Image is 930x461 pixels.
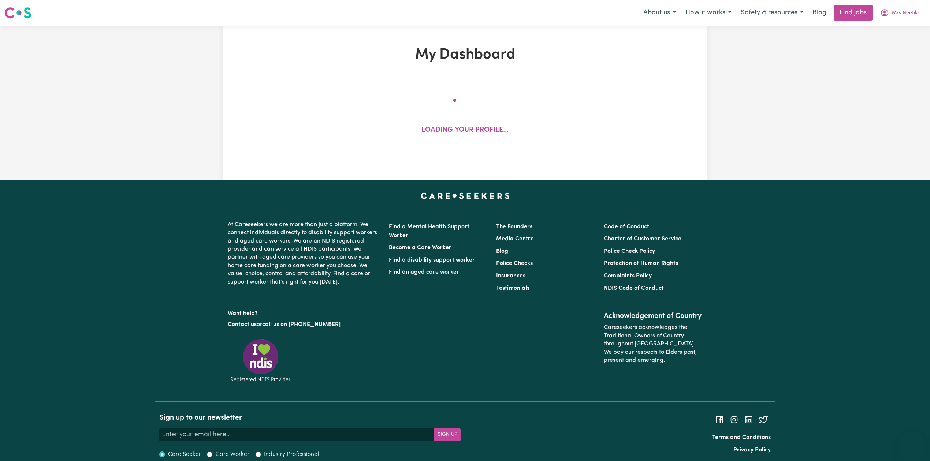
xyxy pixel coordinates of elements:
a: Follow Careseekers on Instagram [730,417,739,423]
a: Complaints Policy [604,273,652,279]
a: Testimonials [496,285,529,291]
p: Careseekers acknowledges the Traditional Owners of Country throughout [GEOGRAPHIC_DATA]. We pay o... [604,321,702,367]
a: call us on [PHONE_NUMBER] [262,322,341,327]
a: Code of Conduct [604,224,649,230]
a: Charter of Customer Service [604,236,681,242]
a: Terms and Conditions [712,435,771,441]
a: Find jobs [834,5,873,21]
a: Insurances [496,273,525,279]
button: Safety & resources [736,5,808,20]
button: About us [639,5,681,20]
a: Privacy Policy [733,447,771,453]
a: Find a disability support worker [389,257,475,263]
p: Want help? [228,307,380,318]
h2: Sign up to our newsletter [159,413,461,422]
input: Enter your email here... [159,428,435,441]
a: Follow Careseekers on Twitter [759,417,768,423]
button: Subscribe [434,428,461,441]
a: Contact us [228,322,257,327]
a: NDIS Code of Conduct [604,285,664,291]
h1: My Dashboard [308,46,622,64]
p: or [228,318,380,331]
span: Mrs.Neetika [892,9,921,17]
a: Media Centre [496,236,534,242]
button: How it works [681,5,736,20]
h2: Acknowledgement of Country [604,312,702,321]
a: Follow Careseekers on LinkedIn [744,417,753,423]
iframe: Button to launch messaging window [901,432,924,455]
p: At Careseekers we are more than just a platform. We connect individuals directly to disability su... [228,218,380,289]
img: Careseekers logo [4,6,31,19]
a: Careseekers logo [4,4,31,21]
label: Care Seeker [168,450,201,459]
a: Police Check Policy [604,248,655,254]
a: The Founders [496,224,532,230]
img: Registered NDIS provider [228,338,294,383]
a: Blog [496,248,508,254]
p: Loading your profile... [421,125,509,136]
a: Find a Mental Health Support Worker [389,224,469,239]
a: Become a Care Worker [389,245,451,251]
label: Care Worker [216,450,249,459]
a: Police Checks [496,261,533,266]
a: Blog [808,5,831,21]
a: Find an aged care worker [389,269,459,275]
a: Careseekers home page [421,193,510,199]
label: Industry Professional [264,450,319,459]
a: Protection of Human Rights [604,261,678,266]
a: Follow Careseekers on Facebook [715,417,724,423]
button: My Account [875,5,926,20]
